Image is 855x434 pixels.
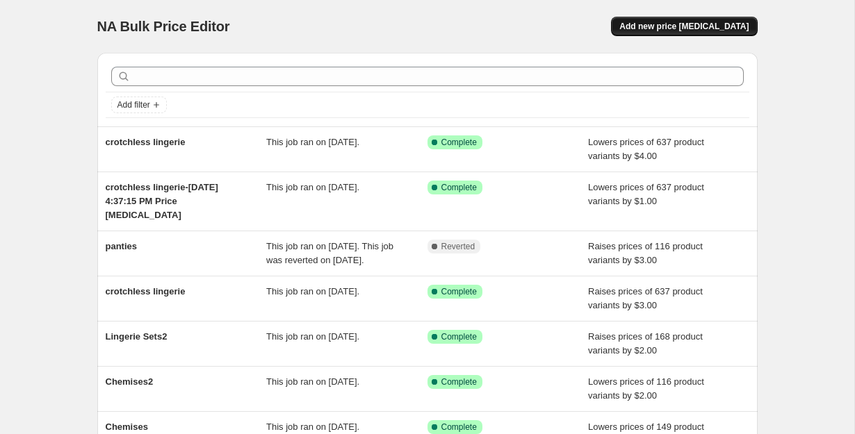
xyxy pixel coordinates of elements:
[266,137,359,147] span: This job ran on [DATE].
[106,422,148,432] span: Chemises
[441,331,477,342] span: Complete
[588,286,703,310] span: Raises prices of 637 product variants by $3.00
[106,241,138,251] span: panties
[106,331,168,342] span: Lingerie Sets2
[588,182,704,206] span: Lowers prices of 637 product variants by $1.00
[266,376,359,387] span: This job ran on [DATE].
[117,99,150,110] span: Add filter
[106,376,154,387] span: Chemises2
[611,17,757,36] button: Add new price [MEDICAL_DATA]
[111,97,167,113] button: Add filter
[441,422,477,433] span: Complete
[97,19,230,34] span: NA Bulk Price Editor
[441,241,475,252] span: Reverted
[266,422,359,432] span: This job ran on [DATE].
[588,241,703,265] span: Raises prices of 116 product variants by $3.00
[106,182,218,220] span: crotchless lingerie-[DATE] 4:37:15 PM Price [MEDICAL_DATA]
[441,376,477,387] span: Complete
[441,286,477,297] span: Complete
[106,137,186,147] span: crotchless lingerie
[266,286,359,297] span: This job ran on [DATE].
[106,286,186,297] span: crotchless lingerie
[266,182,359,192] span: This job ran on [DATE].
[441,182,477,193] span: Complete
[441,137,477,148] span: Complete
[588,331,703,356] span: Raises prices of 168 product variants by $2.00
[266,241,393,265] span: This job ran on [DATE]. This job was reverted on [DATE].
[588,137,704,161] span: Lowers prices of 637 product variants by $4.00
[619,21,749,32] span: Add new price [MEDICAL_DATA]
[266,331,359,342] span: This job ran on [DATE].
[588,376,704,401] span: Lowers prices of 116 product variants by $2.00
